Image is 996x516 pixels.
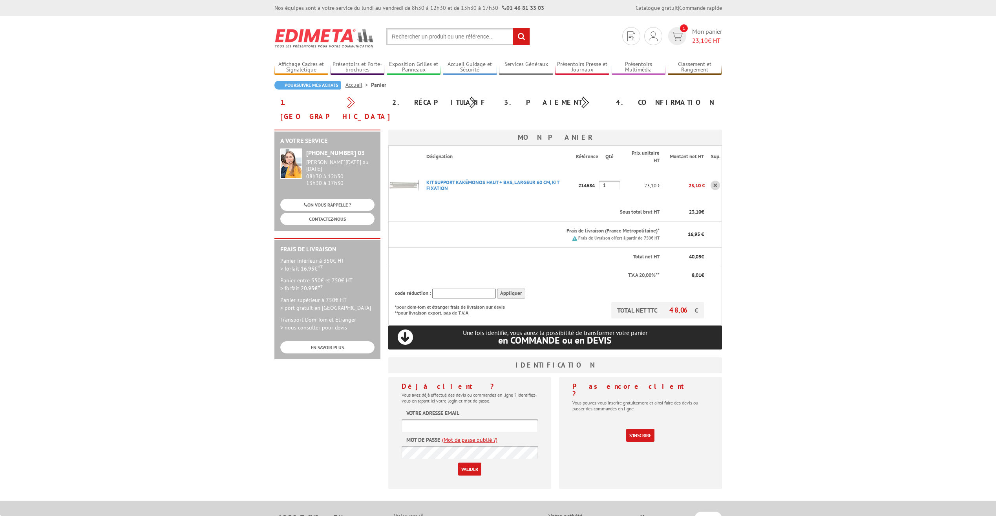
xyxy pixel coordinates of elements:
[426,179,559,192] a: KIT SUPPORT KAKéMONOS HAUT + BAS, LARGEUR 60 CM, KIT FIXATION
[669,306,694,315] span: 48,06
[280,265,323,272] span: > forfait 16.95€
[280,276,375,292] p: Panier entre 350€ et 750€ HT
[395,253,660,261] p: Total net HT
[371,81,386,89] li: Panier
[668,61,722,74] a: Classement et Rangement
[498,95,610,110] div: 3. Paiement
[572,382,709,398] h4: Pas encore client ?
[497,289,525,298] input: Appliquer
[627,31,635,41] img: devis rapide
[280,148,302,179] img: widget-service.jpg
[318,264,323,269] sup: HT
[386,95,498,110] div: 2. Récapitulatif
[345,81,371,88] a: Accueil
[280,213,375,225] a: CONTACTEZ-NOUS
[280,341,375,353] a: EN SAVOIR PLUS
[280,246,375,253] h2: Frais de Livraison
[318,284,323,289] sup: HT
[388,130,722,145] h3: Mon panier
[578,235,660,241] small: Frais de livraison offert à partir de 750€ HT
[280,137,375,145] h2: A votre service
[388,357,722,373] h3: Identification
[306,149,365,157] strong: [PHONE_NUMBER] 03
[576,153,598,161] p: Référence
[280,199,375,211] a: ON VOUS RAPPELLE ?
[649,31,658,41] img: devis rapide
[386,28,530,45] input: Rechercher un produit ou une référence...
[636,4,678,11] a: Catalogue gratuit
[395,302,513,317] p: *pour dom-tom et étranger frais de livraison sur devis **pour livraison export, pas de T.V.A
[498,334,612,346] span: en COMMANDE ou en DEVIS
[389,170,420,201] img: KIT SUPPORT KAKéMONOS HAUT + BAS, LARGEUR 60 CM, KIT FIXATION
[502,4,544,11] strong: 01 46 81 33 03
[280,296,375,312] p: Panier supérieur à 750€ HT
[660,179,705,192] p: 23,10 €
[572,400,709,412] p: Vous pouvez vous inscrire gratuitement et ainsi faire des devis ou passer des commandes en ligne.
[599,146,620,168] th: Qté
[705,146,722,168] th: Sup.
[306,159,375,172] div: [PERSON_NAME][DATE] au [DATE]
[679,4,722,11] a: Commande rapide
[274,4,544,12] div: Nos équipes sont à votre service du lundi au vendredi de 8h30 à 12h30 et de 13h30 à 17h30
[274,95,386,124] div: 1. [GEOGRAPHIC_DATA]
[402,392,538,404] p: Vous avez déjà effectué des devis ou commandes en ligne ? Identifiez-vous en tapant ici votre log...
[692,272,701,278] span: 8,01
[420,203,661,221] th: Sous total brut HT
[680,24,688,32] span: 1
[612,61,666,74] a: Présentoirs Multimédia
[406,409,459,417] label: Votre adresse email
[280,316,375,331] p: Transport Dom-Tom et Etranger
[626,150,660,164] p: Prix unitaire HT
[576,179,599,192] p: 214684
[610,95,722,110] div: 4. Confirmation
[572,236,577,241] img: picto.png
[667,209,704,216] p: €
[667,153,704,161] p: Montant net HT
[280,257,375,273] p: Panier inférieur à 350€ HT
[620,179,661,192] p: 23,10 €
[406,436,440,444] label: Mot de passe
[443,61,497,74] a: Accueil Guidage et Sécurité
[671,32,683,41] img: devis rapide
[280,304,371,311] span: > port gratuit en [GEOGRAPHIC_DATA]
[395,272,660,279] p: T.V.A 20,00%**
[274,61,329,74] a: Affichage Cadres et Signalétique
[306,159,375,186] div: 08h30 à 12h30 13h30 à 17h30
[626,429,654,442] a: S'inscrire
[692,37,708,44] span: 23,10
[395,290,431,296] span: code réduction :
[331,61,385,74] a: Présentoirs et Porte-brochures
[426,227,660,235] p: Frais de livraison (France Metropolitaine)*
[280,285,323,292] span: > forfait 20.95€
[458,463,481,476] input: Valider
[689,209,701,215] span: 23,10
[499,61,553,74] a: Services Généraux
[688,231,704,238] span: 16,95 €
[388,329,722,345] p: Une fois identifié, vous aurez la possibilité de transformer votre panier
[636,4,722,12] div: |
[402,382,538,390] h4: Déjà client ?
[611,302,704,318] p: TOTAL NET TTC €
[689,253,701,260] span: 40,05
[555,61,609,74] a: Présentoirs Presse et Journaux
[667,272,704,279] p: €
[667,253,704,261] p: €
[420,146,576,168] th: Désignation
[513,28,530,45] input: rechercher
[274,81,341,90] a: Poursuivre mes achats
[274,24,375,53] img: Edimeta
[692,36,722,45] span: € HT
[280,324,347,331] span: > nous consulter pour devis
[442,436,497,444] a: (Mot de passe oublié ?)
[666,27,722,45] a: devis rapide 1 Mon panier 23,10€ HT
[692,27,722,45] span: Mon panier
[387,61,441,74] a: Exposition Grilles et Panneaux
